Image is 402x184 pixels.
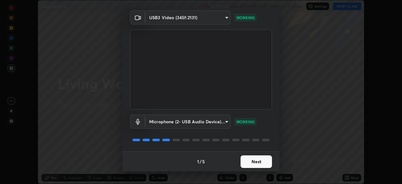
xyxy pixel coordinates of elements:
div: USB3 Video (345f:2131) [145,114,231,129]
h4: 5 [202,158,205,165]
p: WORKING [236,119,255,125]
button: Next [241,155,272,168]
p: WORKING [236,15,255,20]
h4: / [200,158,202,165]
div: USB3 Video (345f:2131) [145,10,231,25]
h4: 1 [197,158,199,165]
